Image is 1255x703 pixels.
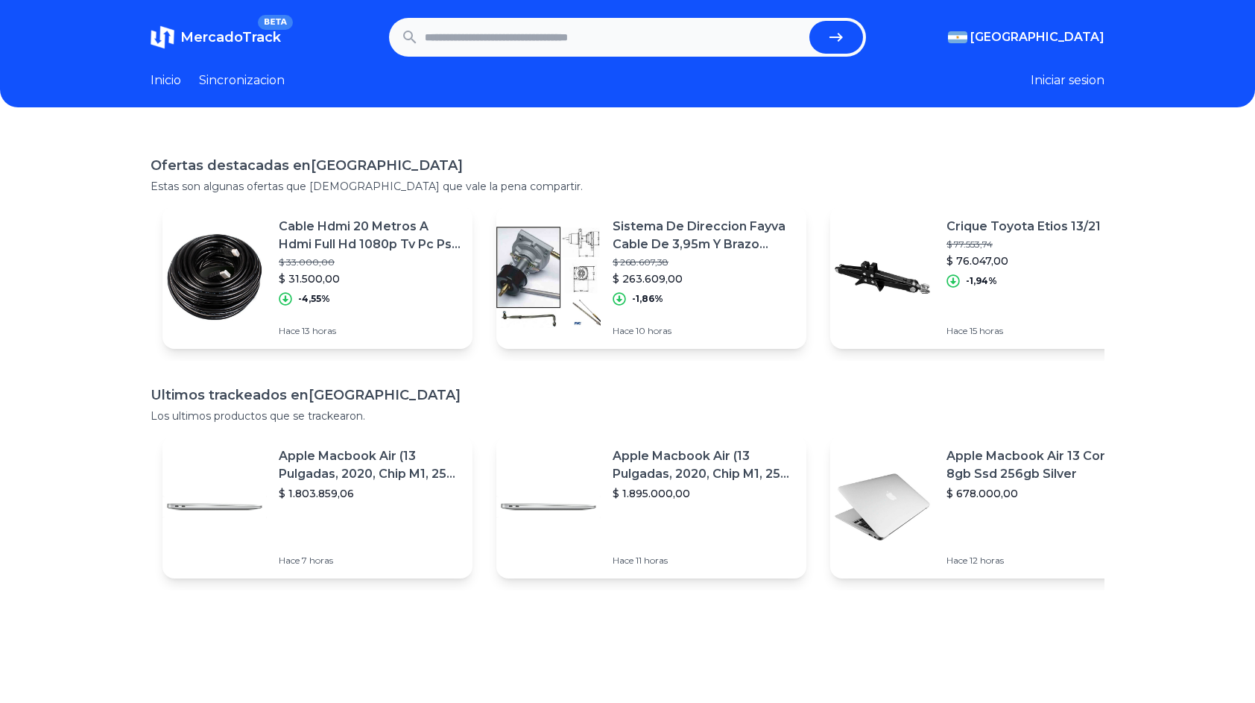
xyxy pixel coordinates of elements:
p: $ 678.000,00 [946,486,1128,501]
p: $ 263.609,00 [613,271,794,286]
a: Inicio [151,72,181,89]
h1: Ofertas destacadas en [GEOGRAPHIC_DATA] [151,155,1104,176]
p: $ 1.895.000,00 [613,486,794,501]
p: -1,86% [632,293,663,305]
p: -1,94% [966,275,997,287]
a: Featured imageApple Macbook Air 13 Core I5 8gb Ssd 256gb Silver$ 678.000,00Hace 12 horas [830,435,1140,579]
a: Featured imageCrique Toyota Etios 13/21$ 77.553,74$ 76.047,00-1,94%Hace 15 horas [830,206,1140,349]
img: Featured image [162,455,267,559]
p: Cable Hdmi 20 Metros A Hdmi Full Hd 1080p Tv Pc Ps4 Oro [PERSON_NAME] [279,218,461,253]
p: Crique Toyota Etios 13/21 [946,218,1101,236]
a: Featured imageApple Macbook Air (13 Pulgadas, 2020, Chip M1, 256 Gb De Ssd, 8 Gb De Ram) - Plata$... [162,435,472,579]
a: Featured imageCable Hdmi 20 Metros A Hdmi Full Hd 1080p Tv Pc Ps4 Oro [PERSON_NAME]$ 33.000,00$ 3... [162,206,472,349]
span: MercadoTrack [180,29,281,45]
a: Sincronizacion [199,72,285,89]
p: Apple Macbook Air (13 Pulgadas, 2020, Chip M1, 256 Gb De Ssd, 8 Gb De Ram) - Plata [279,447,461,483]
h1: Ultimos trackeados en [GEOGRAPHIC_DATA] [151,385,1104,406]
p: $ 76.047,00 [946,253,1101,268]
button: Iniciar sesion [1031,72,1104,89]
p: Hace 15 horas [946,325,1101,337]
a: Featured imageSistema De Direccion Fayva Cable De 3,95m Y Brazo Regulable$ 268.607,38$ 263.609,00... [496,206,806,349]
img: Featured image [496,455,601,559]
p: Apple Macbook Air 13 Core I5 8gb Ssd 256gb Silver [946,447,1128,483]
a: Featured imageApple Macbook Air (13 Pulgadas, 2020, Chip M1, 256 Gb De Ssd, 8 Gb De Ram) - Plata$... [496,435,806,579]
p: Hace 11 horas [613,555,794,567]
img: MercadoTrack [151,25,174,49]
p: Apple Macbook Air (13 Pulgadas, 2020, Chip M1, 256 Gb De Ssd, 8 Gb De Ram) - Plata [613,447,794,483]
img: Featured image [162,225,267,330]
p: Los ultimos productos que se trackearon. [151,409,1104,423]
img: Argentina [948,31,967,43]
span: BETA [258,15,293,30]
p: Hace 10 horas [613,325,794,337]
img: Featured image [496,225,601,330]
p: $ 268.607,38 [613,256,794,268]
p: Estas son algunas ofertas que [DEMOGRAPHIC_DATA] que vale la pena compartir. [151,179,1104,194]
p: Sistema De Direccion Fayva Cable De 3,95m Y Brazo Regulable [613,218,794,253]
p: $ 31.500,00 [279,271,461,286]
p: $ 33.000,00 [279,256,461,268]
p: $ 1.803.859,06 [279,486,461,501]
img: Featured image [830,455,935,559]
p: $ 77.553,74 [946,239,1101,250]
p: Hace 12 horas [946,555,1128,567]
span: [GEOGRAPHIC_DATA] [970,28,1104,46]
p: -4,55% [298,293,330,305]
a: MercadoTrackBETA [151,25,281,49]
p: Hace 13 horas [279,325,461,337]
p: Hace 7 horas [279,555,461,567]
button: [GEOGRAPHIC_DATA] [948,28,1104,46]
img: Featured image [830,225,935,330]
